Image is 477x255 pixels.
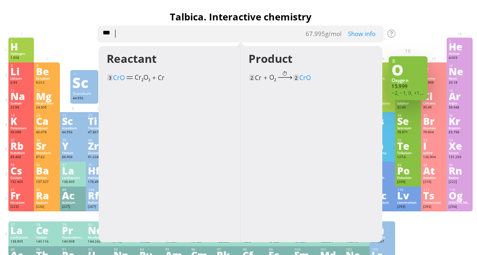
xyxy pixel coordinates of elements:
[423,64,445,68] div: 9
[10,235,32,239] div: Lanthanum
[320,247,342,251] div: 101
[36,92,58,100] div: Mg
[449,80,471,85] div: 20.18
[88,130,110,135] div: 47.867
[10,76,32,80] div: Lithium
[141,78,143,82] sub: 2
[10,201,32,205] div: Francium
[423,126,445,130] div: Bromine
[372,92,394,100] div: P
[62,180,84,185] div: 138.905
[372,76,394,80] div: Nitrogen
[372,155,394,160] div: 121.76
[372,113,394,117] div: 33
[36,64,58,68] div: 4
[449,64,471,68] div: 10
[449,76,471,80] div: Neon
[62,226,84,235] div: Pr
[423,130,445,135] div: 79.904
[62,166,84,175] div: La
[372,101,394,105] div: Phosphorus
[36,101,58,105] div: Magnesium
[372,205,394,209] div: [289]
[423,205,445,209] div: [293]
[10,191,32,200] div: Fr
[397,126,419,130] div: Selenium
[372,201,394,205] div: Moscovium
[36,130,58,135] div: 40.078
[107,70,232,82] div: +
[62,130,84,135] div: 44.956
[249,74,254,81] mark: 2
[372,188,394,192] div: 115
[62,163,84,167] div: 57
[423,188,445,192] div: 117
[423,92,445,100] div: Cl
[191,247,213,251] div: 96
[11,113,32,117] div: 19
[449,39,471,43] div: 2
[88,155,110,160] div: 91.224
[10,226,32,235] div: La
[36,67,58,76] div: Be
[88,191,110,200] div: Rf
[135,73,150,82] span: Cr O
[11,64,32,68] div: 3
[11,223,32,227] div: 57
[372,88,394,92] div: 15
[346,247,368,251] div: 102
[449,105,471,110] div: 39.948
[114,247,135,251] div: 93
[62,113,84,117] div: 21
[36,205,58,209] div: [226]
[72,76,95,89] div: Sc
[423,67,445,76] div: F
[372,247,394,251] div: 103
[36,80,58,85] div: 9.012
[11,138,32,142] div: 37
[397,116,419,125] div: Se
[449,205,471,209] div: [294]
[88,151,110,155] div: Zirconium
[10,56,32,60] div: 1.008
[372,180,394,185] div: 208.98
[423,155,445,160] div: 126.904
[36,126,58,130] div: Calcium
[269,247,290,251] div: 99
[423,166,445,175] div: At
[88,166,110,175] div: Hf
[36,235,58,239] div: Cerium
[372,126,394,130] div: Arsenic
[62,155,84,160] div: 88.906
[423,176,445,180] div: Astatine
[36,166,58,175] div: Ba
[449,155,471,160] div: 131.293
[107,74,113,81] mark: 3
[372,166,394,175] div: Bi
[36,247,58,251] div: 90
[397,176,419,180] div: Polonium
[372,226,394,235] div: Lu
[449,101,471,105] div: Argon
[243,247,264,251] div: 98
[397,205,419,209] div: [293]
[392,63,425,76] div: O
[10,80,32,85] div: 6.94
[113,73,125,82] span: CrO
[269,73,276,82] span: O
[240,52,370,66] div: Product
[62,188,84,192] div: 89
[62,116,84,125] div: Sc
[372,141,394,150] div: Sb
[10,52,32,56] div: Hydrogen
[423,76,445,80] div: Fluorine
[62,205,84,209] div: [227]
[449,52,471,56] div: Helium
[88,163,110,167] div: 72
[397,163,419,167] div: 84
[62,126,84,130] div: Scandium
[449,141,471,150] div: Xe
[62,151,84,155] div: Yttrium
[88,180,110,185] div: 178.49
[294,74,299,81] mark: 2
